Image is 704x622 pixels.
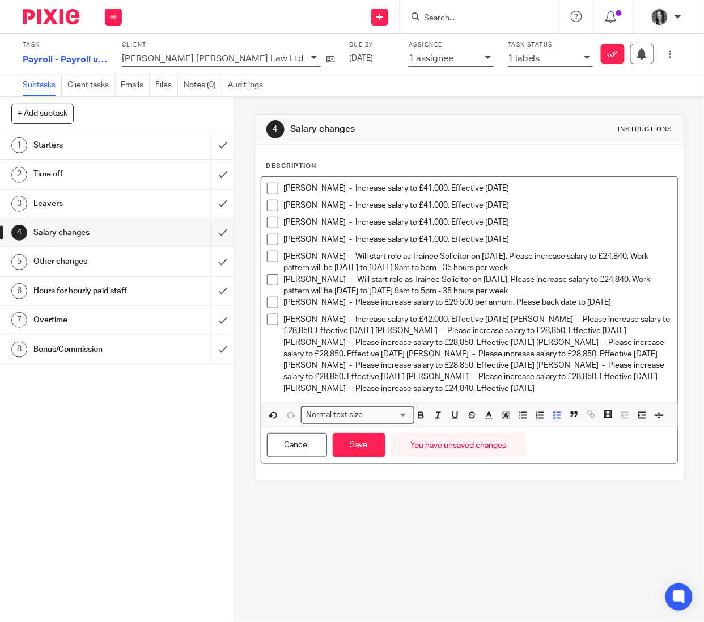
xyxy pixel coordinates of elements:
[11,254,27,270] div: 5
[122,53,304,64] p: [PERSON_NAME] [PERSON_NAME] Law Ltd
[33,166,145,183] h1: Time off
[121,74,150,96] a: Emails
[266,120,285,138] div: 4
[33,137,145,154] h1: Starters
[11,342,27,358] div: 8
[33,341,145,358] h1: Bonus/Commission
[33,253,145,270] h1: Other changes
[33,283,145,300] h1: Hours for hourly paid staff
[33,312,145,329] h1: Overtime
[11,283,27,299] div: 6
[301,406,414,424] div: Search for option
[33,195,145,212] h1: Leavers
[284,251,672,274] p: [PERSON_NAME] - Will start role as Trainee Solicitor on [DATE]. Please increase salary to £24,840...
[304,409,366,421] span: Normal text size
[349,41,395,49] label: Due by
[284,314,672,394] p: [PERSON_NAME] - Increase salary to £42,000. Effective [DATE] [PERSON_NAME] - Please increase sala...
[508,41,593,49] label: Task status
[349,54,373,62] span: [DATE]
[508,53,540,64] p: 1 labels
[284,297,672,308] p: [PERSON_NAME] - Please increase salary to £29,500 per annum. Please back date to [DATE]
[23,41,108,49] label: Task
[155,74,178,96] a: Files
[33,224,145,241] h1: Salary changes
[11,104,74,123] button: + Add subtask
[333,433,385,457] button: Save
[284,234,672,245] p: [PERSON_NAME] - Increase salary to £41,000. Effective [DATE]
[284,217,672,228] p: [PERSON_NAME] - Increase salary to £41,000. Effective [DATE]
[23,9,79,24] img: Pixie
[184,74,222,96] a: Notes (0)
[267,433,327,457] button: Cancel
[651,8,669,26] img: brodie%203%20small.jpg
[391,433,527,457] div: You have unsaved changes
[122,41,335,49] label: Client
[409,41,494,49] label: Assignee
[284,274,672,297] p: [PERSON_NAME] - Will start role as Trainee Solicitor on [DATE]. Please increase salary to £24,840...
[11,312,27,328] div: 7
[618,125,673,134] div: Instructions
[409,53,453,64] p: 1 assignee
[11,225,27,241] div: 4
[366,409,407,421] input: Search for option
[423,14,525,24] input: Search
[11,137,27,153] div: 1
[11,196,27,212] div: 3
[11,167,27,183] div: 2
[284,183,672,194] p: [PERSON_NAME] - Increase salary to £41,000. Effective [DATE]
[284,200,672,211] p: [PERSON_NAME] - Increase salary to £41,000. Effective [DATE]
[23,74,62,96] a: Subtasks
[266,162,317,171] p: Description
[67,74,115,96] a: Client tasks
[290,123,494,135] h1: Salary changes
[228,74,269,96] a: Audit logs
